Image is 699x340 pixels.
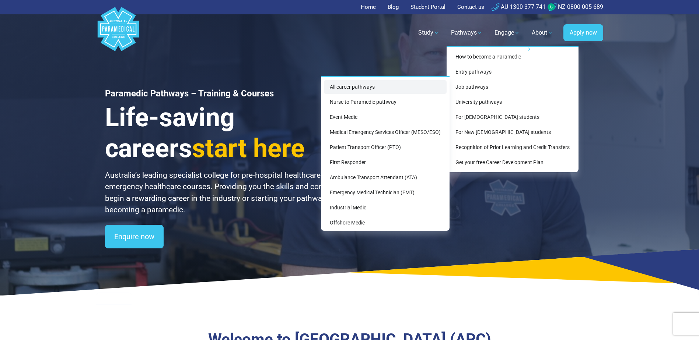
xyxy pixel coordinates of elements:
[450,50,576,64] a: How to become a Paramedic
[450,95,576,109] a: University pathways
[324,201,447,215] a: Industrial Medic
[450,65,576,79] a: Entry pathways
[549,3,603,10] a: NZ 0800 005 689
[450,110,576,124] a: For [DEMOGRAPHIC_DATA] students
[105,102,359,164] h3: Life-saving careers
[450,80,576,94] a: Job pathways
[321,76,450,231] div: Entry pathways
[563,24,603,41] a: Apply now
[324,110,447,124] a: Event Medic
[492,3,546,10] a: AU 1300 377 741
[447,46,579,172] div: Pathways
[105,88,359,99] h1: Paramedic Pathways – Training & Courses
[450,156,576,169] a: Get your free Career Development Plan
[450,125,576,139] a: For New [DEMOGRAPHIC_DATA] students
[192,133,305,163] span: start here
[324,95,447,109] a: Nurse to Paramedic pathway
[324,186,447,199] a: Emergency Medical Technician (EMT)
[324,171,447,184] a: Ambulance Transport Attendant (ATA)
[324,156,447,169] a: First Responder
[324,141,447,154] a: Patient Transport Officer (PTO)
[105,225,164,248] a: Enquire now
[450,141,576,154] a: Recognition of Prior Learning and Credit Transfers
[96,14,140,52] a: Australian Paramedical College
[527,22,558,43] a: About
[324,80,447,94] a: All career pathways
[324,216,447,230] a: Offshore Medic
[447,22,487,43] a: Pathways
[324,125,447,139] a: Medical Emergency Services Officer (MESO/ESO)
[490,22,524,43] a: Engage
[105,170,359,216] p: Australia’s leading specialist college for pre-hospital healthcare and non-emergency healthcare c...
[414,22,444,43] a: Study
